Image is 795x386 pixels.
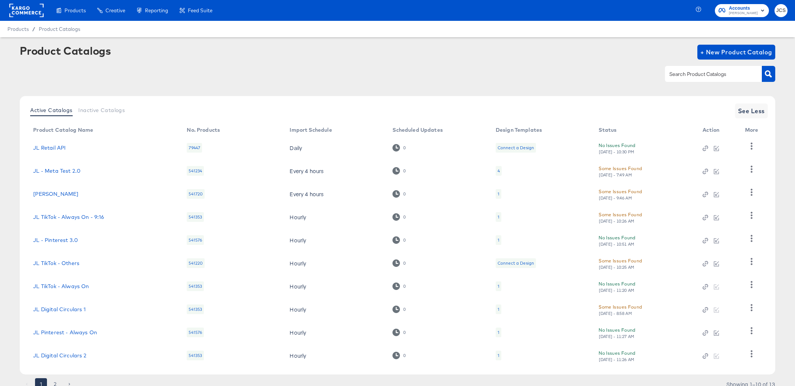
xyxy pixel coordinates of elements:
[290,127,332,133] div: Import Schedule
[403,284,406,289] div: 0
[599,165,642,178] button: Some Issues Found[DATE] - 7:49 AM
[64,7,86,13] span: Products
[30,107,72,113] span: Active Catalogs
[187,351,204,360] div: 541353
[496,351,501,360] div: 1
[715,4,769,17] button: Accounts[PERSON_NAME]
[403,214,406,220] div: 0
[403,353,406,358] div: 0
[392,329,406,336] div: 0
[403,191,406,197] div: 0
[599,257,642,270] button: Some Issues Found[DATE] - 10:25 AM
[777,6,785,15] span: JCS
[496,143,536,153] div: Connect a Design
[33,191,78,197] a: [PERSON_NAME]
[599,195,632,201] div: [DATE] - 9:46 AM
[403,145,406,150] div: 0
[392,190,406,197] div: 0
[284,344,387,367] td: Hourly
[33,329,97,335] a: JL Pinterest - Always On
[599,311,632,316] div: [DATE] - 8:58 AM
[599,172,632,178] div: [DATE] - 7:49 AM
[496,328,501,337] div: 1
[739,124,767,136] th: More
[392,283,406,290] div: 0
[498,329,499,335] div: 1
[39,26,80,32] a: Product Catalogs
[284,252,387,275] td: Hourly
[697,45,775,60] button: + New Product Catalog
[599,303,642,316] button: Some Issues Found[DATE] - 8:58 AM
[33,237,78,243] a: JL - Pinterest 3.0
[496,189,501,199] div: 1
[187,328,204,337] div: 541576
[284,136,387,159] td: Daily
[7,26,29,32] span: Products
[33,214,104,220] a: JL TikTok - Always On - 9:16
[392,352,406,359] div: 0
[284,159,387,182] td: Every 4 hours
[599,188,642,195] div: Some Issues Found
[403,261,406,266] div: 0
[78,107,125,113] span: Inactive Catalogs
[392,259,406,267] div: 0
[496,258,536,268] div: Connect a Design
[187,166,204,176] div: 541234
[496,127,542,133] div: Design Templates
[284,298,387,321] td: Hourly
[700,47,772,57] span: + New Product Catalog
[187,127,220,133] div: No. Products
[496,235,501,245] div: 1
[392,144,406,151] div: 0
[729,4,758,12] span: Accounts
[187,258,205,268] div: 541220
[775,4,788,17] button: JCS
[498,260,534,266] div: Connect a Design
[187,189,205,199] div: 541720
[729,10,758,16] span: [PERSON_NAME]
[599,257,642,265] div: Some Issues Found
[284,321,387,344] td: Hourly
[498,306,499,312] div: 1
[392,213,406,220] div: 0
[599,211,642,218] div: Some Issues Found
[392,306,406,313] div: 0
[738,106,765,116] span: See Less
[187,212,204,222] div: 541353
[599,188,642,201] button: Some Issues Found[DATE] - 9:46 AM
[284,275,387,298] td: Hourly
[284,205,387,229] td: Hourly
[187,143,202,153] div: 79447
[392,236,406,243] div: 0
[403,168,406,173] div: 0
[403,307,406,312] div: 0
[498,283,499,289] div: 1
[599,303,642,311] div: Some Issues Found
[29,26,39,32] span: /
[599,165,642,172] div: Some Issues Found
[599,211,642,224] button: Some Issues Found[DATE] - 10:26 AM
[20,45,111,57] div: Product Catalogs
[33,260,79,266] a: JL TikTok - Others
[33,306,86,312] a: JL Digital Circulars 1
[498,191,499,197] div: 1
[33,145,66,151] a: JL Retail API
[187,304,204,314] div: 541353
[668,70,747,79] input: Search Product Catalogs
[599,265,634,270] div: [DATE] - 10:25 AM
[284,182,387,205] td: Every 4 hours
[498,145,534,151] div: Connect a Design
[498,214,499,220] div: 1
[498,168,500,174] div: 4
[33,127,93,133] div: Product Catalog Name
[735,103,768,118] button: See Less
[33,168,81,174] a: JL - Meta Test 2.0
[403,237,406,243] div: 0
[496,212,501,222] div: 1
[599,218,634,224] div: [DATE] - 10:26 AM
[187,235,204,245] div: 541576
[496,304,501,314] div: 1
[105,7,125,13] span: Creative
[145,7,168,13] span: Reporting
